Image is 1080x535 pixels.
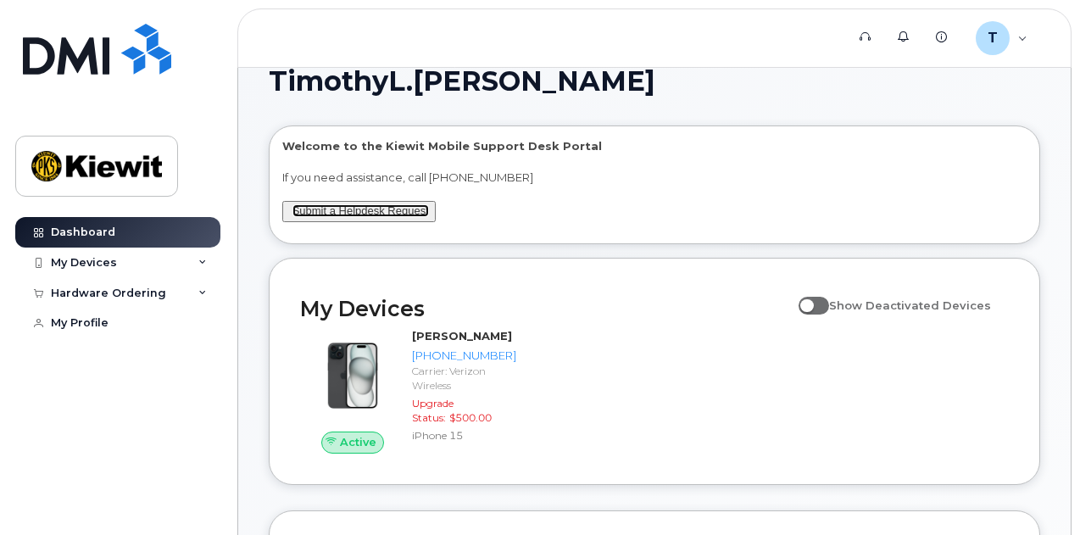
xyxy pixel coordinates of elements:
div: Carrier: Verizon Wireless [412,364,516,393]
iframe: Messenger Launcher [1006,461,1067,522]
p: If you need assistance, call [PHONE_NUMBER] [282,170,1027,186]
input: Show Deactivated Devices [799,289,812,303]
img: iPhone_15_Black.png [314,337,392,415]
span: TimothyL.[PERSON_NAME] [269,69,655,94]
div: TimothyL.Curran [964,21,1039,55]
span: Upgrade Status: [412,397,454,424]
div: [PHONE_NUMBER] [412,348,516,364]
p: Welcome to the Kiewit Mobile Support Desk Portal [282,138,1027,154]
span: Show Deactivated Devices [829,298,991,312]
a: Active[PERSON_NAME][PHONE_NUMBER]Carrier: Verizon WirelessUpgrade Status:$500.00iPhone 15 [300,328,523,453]
span: Active [340,434,376,450]
span: T [988,28,998,48]
span: $500.00 [449,411,492,424]
button: Submit a Helpdesk Request [282,201,436,222]
a: Submit a Helpdesk Request [292,204,429,217]
strong: [PERSON_NAME] [412,329,512,343]
h2: My Devices [300,296,790,321]
div: iPhone 15 [412,428,516,443]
